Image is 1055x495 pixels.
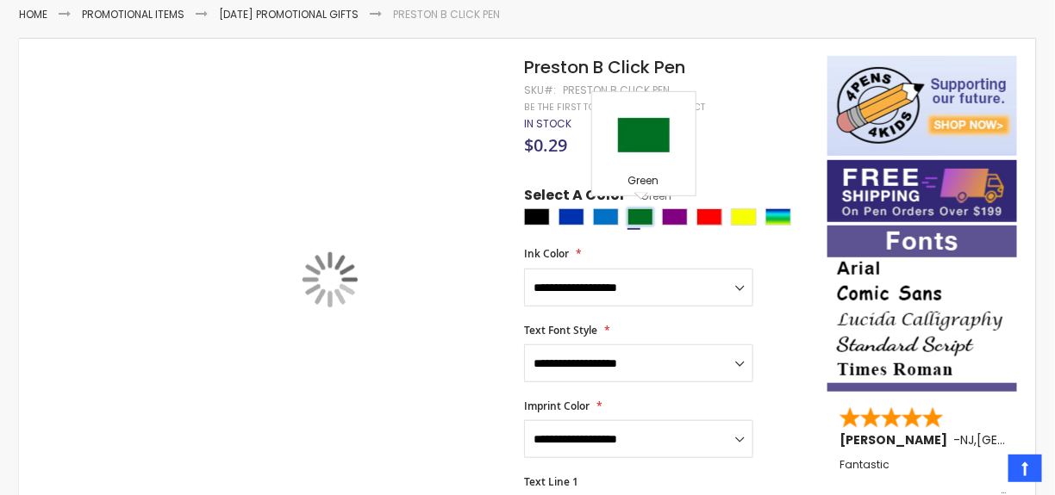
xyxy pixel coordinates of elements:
a: Be the first to review this product [524,101,705,114]
a: Home [19,7,47,22]
a: Promotional Items [82,7,184,22]
div: Green [596,174,691,191]
div: Availability [524,117,571,131]
strong: SKU [524,83,556,97]
div: Blue Light [593,208,619,226]
div: Red [696,208,722,226]
span: Imprint Color [524,399,590,413]
img: font-personalization-examples [827,226,1017,392]
a: [DATE] Promotional Gifts [219,7,359,22]
span: Green [626,189,671,203]
div: Black [524,208,550,226]
span: Text Font Style [524,323,597,337]
span: NJ [960,431,974,449]
div: Assorted [765,208,791,226]
li: Preston B Click Pen [393,8,500,22]
div: Green [627,208,653,226]
span: Text Line 1 [524,474,578,489]
div: Yellow [731,208,757,226]
div: Purple [662,208,688,226]
span: [PERSON_NAME] [840,431,953,449]
img: Free shipping on orders over $199 [827,160,1017,222]
span: $0.29 [524,133,567,157]
div: Preston B Click Pen [563,84,670,97]
span: In stock [524,116,571,131]
span: Ink Color [524,246,569,261]
img: 4pens 4 kids [827,56,1017,156]
div: Blue [559,208,584,226]
iframe: Google Customer Reviews [913,449,1055,495]
span: Select A Color [524,186,626,209]
span: Preston B Click Pen [524,55,685,79]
